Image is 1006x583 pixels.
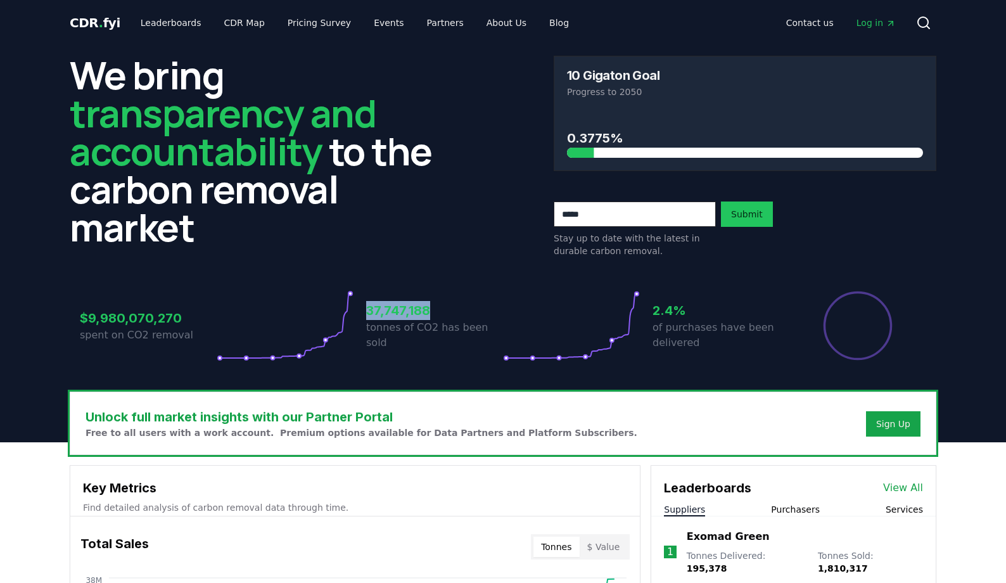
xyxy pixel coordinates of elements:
a: CDR.fyi [70,14,120,32]
a: Sign Up [876,418,910,430]
span: transparency and accountability [70,87,376,177]
button: Suppliers [664,503,705,516]
h3: Leaderboards [664,478,751,497]
h3: 37,747,188 [366,301,503,320]
button: Purchasers [771,503,820,516]
a: Partners [417,11,474,34]
p: Progress to 2050 [567,86,923,98]
h3: Total Sales [80,534,149,560]
h3: $9,980,070,270 [80,309,217,328]
button: Tonnes [533,537,579,557]
button: Sign Up [866,411,920,437]
button: $ Value [580,537,628,557]
button: Services [886,503,923,516]
a: About Us [476,11,537,34]
h3: 10 Gigaton Goal [567,69,659,82]
a: Pricing Survey [277,11,361,34]
span: . [99,15,103,30]
a: View All [883,480,923,496]
p: 1 [667,544,673,560]
p: Free to all users with a work account. Premium options available for Data Partners and Platform S... [86,426,637,439]
nav: Main [131,11,579,34]
div: Percentage of sales delivered [822,290,893,361]
a: Events [364,11,414,34]
p: Tonnes Delivered : [687,549,805,575]
h3: Unlock full market insights with our Partner Portal [86,407,637,426]
h3: Key Metrics [83,478,627,497]
span: CDR fyi [70,15,120,30]
p: Find detailed analysis of carbon removal data through time. [83,501,627,514]
span: 195,378 [687,563,727,573]
a: CDR Map [214,11,275,34]
a: Contact us [776,11,844,34]
button: Submit [721,202,773,227]
h2: We bring to the carbon removal market [70,56,452,246]
p: tonnes of CO2 has been sold [366,320,503,350]
a: Log in [846,11,906,34]
h3: 0.3775% [567,129,923,148]
a: Blog [539,11,579,34]
p: spent on CO2 removal [80,328,217,343]
a: Exomad Green [687,529,770,544]
p: Tonnes Sold : [818,549,923,575]
nav: Main [776,11,906,34]
a: Leaderboards [131,11,212,34]
span: Log in [856,16,896,29]
h3: 2.4% [653,301,789,320]
p: Stay up to date with the latest in durable carbon removal. [554,232,716,257]
span: 1,810,317 [818,563,868,573]
p: of purchases have been delivered [653,320,789,350]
